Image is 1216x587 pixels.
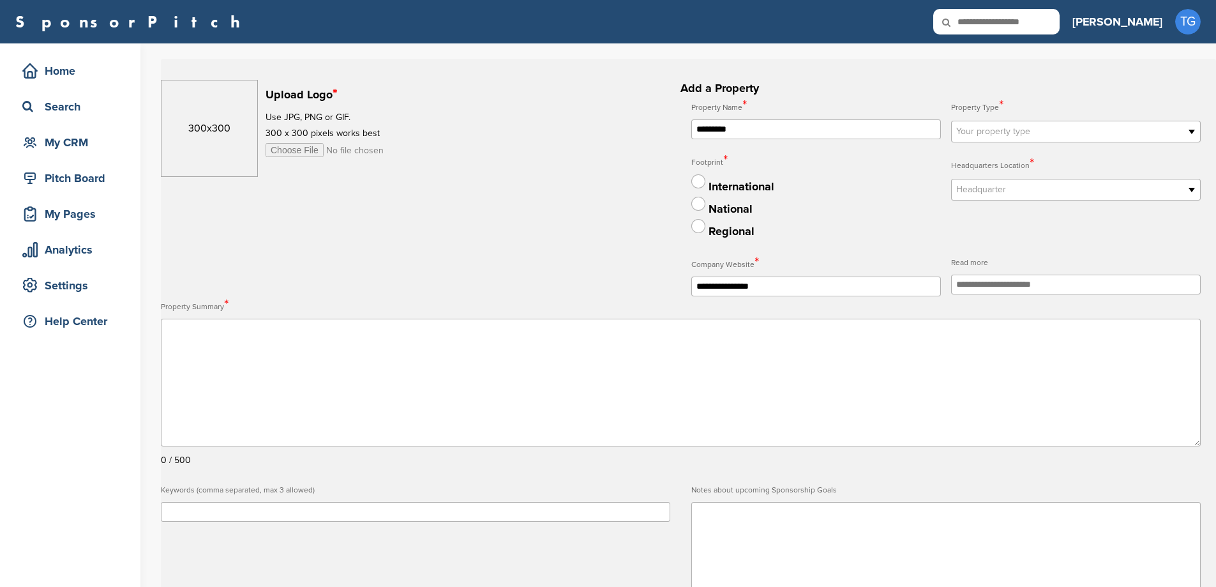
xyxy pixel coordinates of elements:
label: Property Type [951,97,1201,116]
div: Help Center [19,310,128,333]
div: Settings [19,274,128,297]
label: Headquarters Location [951,155,1201,174]
div: Home [19,59,128,82]
a: SponsorPitch [15,13,248,30]
label: Notes about upcoming Sponsorship Goals [691,482,1201,499]
div: International [709,178,774,195]
label: Footprint [691,152,941,171]
label: Read more [951,254,1201,271]
a: Search [13,92,128,121]
a: My CRM [13,128,128,157]
label: Property Name [691,97,941,116]
div: Analytics [19,238,128,261]
h3: [PERSON_NAME] [1072,13,1162,31]
label: Keywords (comma separated, max 3 allowed) [161,482,670,499]
a: [PERSON_NAME] [1072,8,1162,36]
div: Regional [709,223,754,240]
label: Company Website [691,254,941,273]
div: My CRM [19,131,128,154]
span: TG [1175,9,1201,34]
div: National [709,201,753,218]
div: 0 / 500 [161,452,1201,469]
a: Settings [13,271,128,300]
h2: Upload Logo [266,86,461,103]
span: Your property type [956,124,1179,139]
a: Pitch Board [13,164,128,193]
div: Pitch Board [19,167,128,190]
a: Home [13,56,128,86]
span: Headquarter [956,182,1179,197]
div: Search [19,95,128,118]
div: My Pages [19,202,128,225]
p: 300 x 300 pixels works best [266,125,461,141]
label: Property Summary [161,296,1201,316]
p: Use JPG, PNG or GIF. [266,109,461,125]
a: Help Center [13,307,128,336]
a: Analytics [13,235,128,264]
h4: 300x300 [161,121,257,136]
a: My Pages [13,199,128,229]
